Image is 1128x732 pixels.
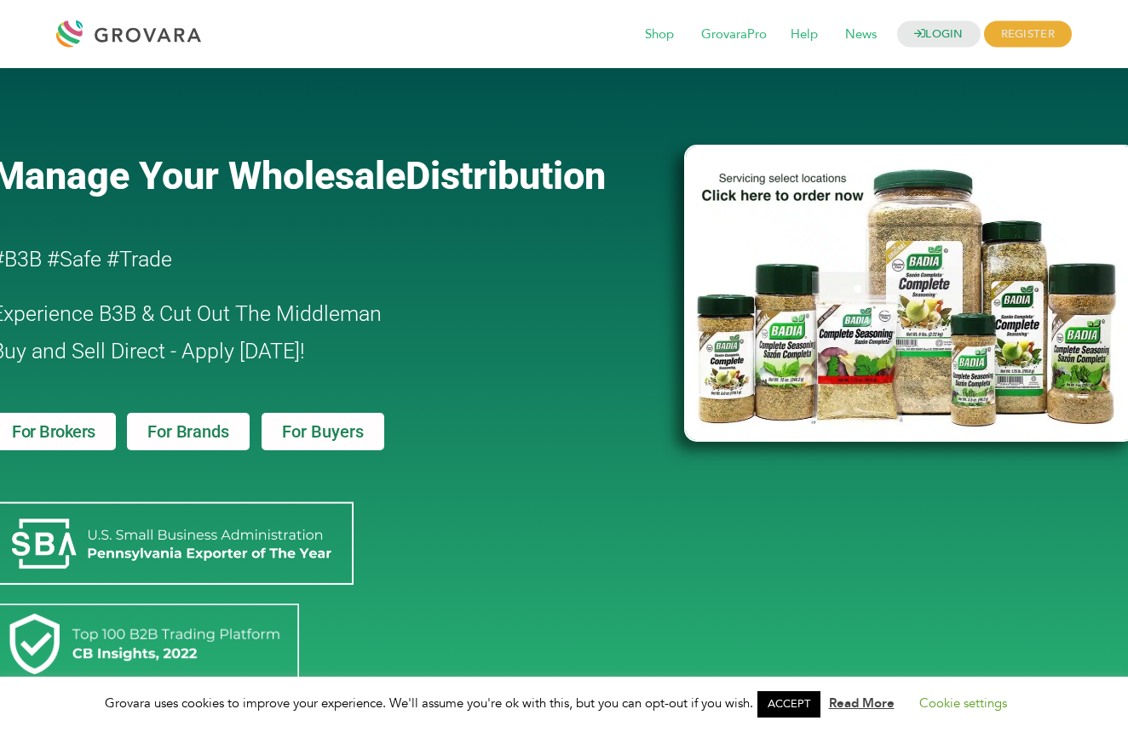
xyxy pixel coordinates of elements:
[633,26,686,44] a: Shop
[779,19,830,51] span: Help
[147,423,228,440] span: For Brands
[12,423,95,440] span: For Brokers
[105,695,1024,712] span: Grovara uses cookies to improve your experience. We'll assume you're ok with this, but you can op...
[897,21,981,48] a: LOGIN
[833,26,889,44] a: News
[833,19,889,51] span: News
[829,695,895,712] a: Read More
[779,26,830,44] a: Help
[633,19,686,51] span: Shop
[406,153,606,198] span: Distribution
[689,19,779,51] span: GrovaraPro
[689,26,779,44] a: GrovaraPro
[757,691,820,718] a: ACCEPT
[282,423,364,440] span: For Buyers
[127,413,249,450] a: For Brands
[919,695,1007,712] a: Cookie settings
[262,413,384,450] a: For Buyers
[984,21,1072,48] span: REGISTER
